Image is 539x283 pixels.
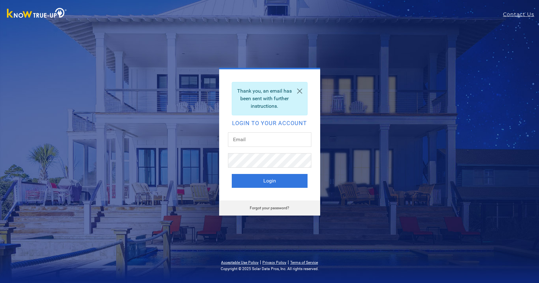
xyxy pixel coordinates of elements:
[221,260,259,265] a: Acceptable Use Policy
[260,259,261,265] span: |
[228,132,311,147] input: Email
[250,206,289,210] a: Forgot your password?
[262,260,286,265] a: Privacy Policy
[232,120,308,126] h2: Login to your account
[288,259,289,265] span: |
[503,11,539,18] a: Contact Us
[290,260,318,265] a: Terms of Service
[292,82,307,100] a: Close
[232,82,308,115] div: Thank you, an email has been sent with further instructions.
[4,7,70,21] img: Know True-Up
[232,174,308,188] button: Login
